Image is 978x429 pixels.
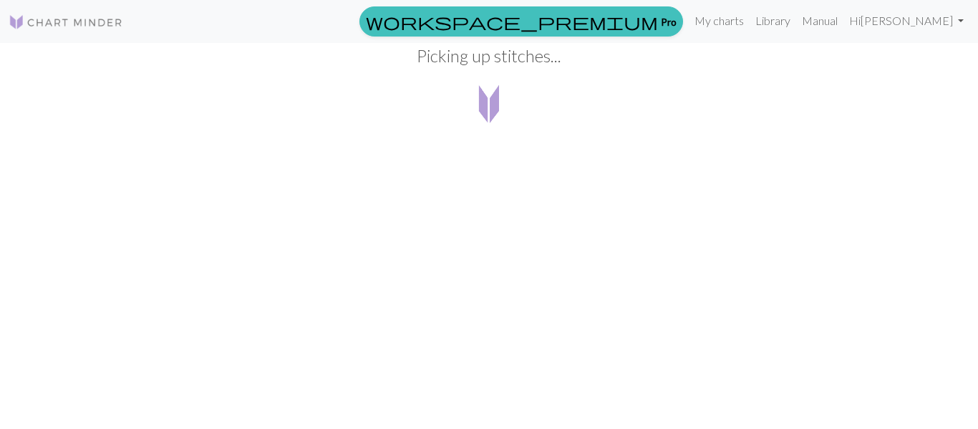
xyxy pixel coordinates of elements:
a: My charts [689,6,750,35]
a: Manual [796,6,843,35]
a: Library [750,6,796,35]
a: Hi[PERSON_NAME] [843,6,969,35]
span: workspace_premium [366,11,658,32]
img: Logo [9,14,123,31]
a: Pro [359,6,683,37]
img: Loading [466,80,512,126]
